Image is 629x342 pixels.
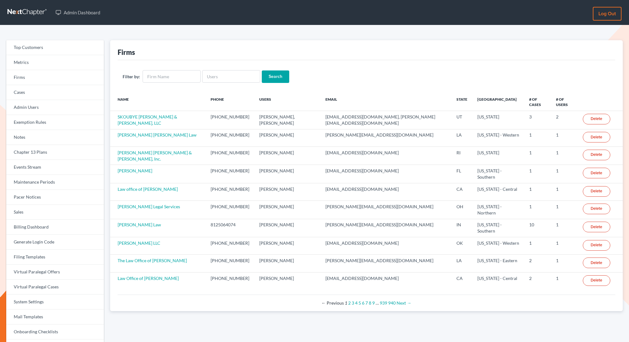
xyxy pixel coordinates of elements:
td: [EMAIL_ADDRESS][DOMAIN_NAME] [320,272,451,290]
a: Law office of [PERSON_NAME] [118,186,178,192]
a: Page 2 [348,300,351,306]
td: [EMAIL_ADDRESS][DOMAIN_NAME] [320,165,451,183]
td: [PERSON_NAME] [254,237,320,255]
a: Delete [583,114,610,124]
td: 1 [524,237,551,255]
td: [PERSON_NAME] [254,183,320,200]
th: [GEOGRAPHIC_DATA] [472,93,524,111]
td: 1 [551,165,578,183]
td: [US_STATE] - Central [472,183,524,200]
td: [PERSON_NAME] [254,165,320,183]
td: CA [451,183,472,200]
div: Firms [118,48,135,57]
td: LA [451,255,472,272]
td: [PHONE_NUMBER] [206,201,254,219]
td: 1 [524,165,551,183]
td: 1 [524,201,551,219]
td: 2 [551,111,578,129]
td: FL [451,165,472,183]
td: [PHONE_NUMBER] [206,183,254,200]
td: OK [451,237,472,255]
a: Delete [583,168,610,178]
td: [EMAIL_ADDRESS][DOMAIN_NAME], [PERSON_NAME][EMAIL_ADDRESS][DOMAIN_NAME] [320,111,451,129]
a: Delete [583,204,610,214]
td: 2 [524,272,551,290]
th: Users [254,93,320,111]
td: [PHONE_NUMBER] [206,272,254,290]
a: Page 4 [355,300,358,306]
td: IN [451,219,472,237]
td: 1 [551,201,578,219]
td: [PERSON_NAME][EMAIL_ADDRESS][DOMAIN_NAME] [320,201,451,219]
td: OH [451,201,472,219]
td: [PERSON_NAME] [254,201,320,219]
td: [US_STATE] - Southern [472,165,524,183]
td: [PHONE_NUMBER] [206,111,254,129]
span: Previous page [321,300,344,306]
a: Generate Login Code [6,235,104,250]
td: [PHONE_NUMBER] [206,237,254,255]
td: CA [451,272,472,290]
td: [US_STATE] - Southern [472,219,524,237]
td: [PERSON_NAME] [254,219,320,237]
div: Pagination [123,300,610,306]
td: [PERSON_NAME] [254,147,320,165]
td: [US_STATE] [472,147,524,165]
td: [PERSON_NAME] [254,129,320,147]
a: The Law Office of [PERSON_NAME] [118,258,187,263]
a: Chapter 13 Plans [6,145,104,160]
th: # of Cases [524,93,551,111]
a: Virtual Paralegal Cases [6,280,104,295]
span: … [376,300,379,306]
a: Delete [583,132,610,142]
a: Page 939 [380,300,387,306]
td: 1 [551,272,578,290]
td: 1 [551,237,578,255]
td: [EMAIL_ADDRESS][DOMAIN_NAME] [320,237,451,255]
a: [PERSON_NAME] [PERSON_NAME] & [PERSON_NAME], Inc. [118,150,192,161]
a: Law Office of [PERSON_NAME] [118,276,179,281]
td: [EMAIL_ADDRESS][DOMAIN_NAME] [320,147,451,165]
td: LA [451,129,472,147]
td: UT [451,111,472,129]
td: 10 [524,219,551,237]
a: Page 8 [369,300,371,306]
td: 1 [551,147,578,165]
a: Events Stream [6,160,104,175]
a: Page 9 [372,300,375,306]
a: Delete [583,222,610,232]
a: Delete [583,186,610,197]
td: 1 [551,183,578,200]
label: Filter by: [123,73,140,80]
a: SKOUBYE [PERSON_NAME] & [PERSON_NAME], LLC [118,114,177,126]
a: Page 6 [362,300,364,306]
td: RI [451,147,472,165]
a: Firms [6,70,104,85]
a: [PERSON_NAME] LLC [118,240,160,246]
td: 1 [524,147,551,165]
a: Virtual Paralegal Offers [6,265,104,280]
a: Billing Dashboard [6,220,104,235]
a: Delete [583,150,610,160]
a: Sales [6,205,104,220]
td: [US_STATE] - Western [472,237,524,255]
a: Cases [6,85,104,100]
a: Delete [583,240,610,251]
td: [PHONE_NUMBER] [206,147,254,165]
a: Mail Templates [6,310,104,325]
td: 2 [524,255,551,272]
a: [PERSON_NAME] Legal Services [118,204,180,209]
a: Page 7 [365,300,368,306]
a: Page 5 [358,300,361,306]
a: System Settings [6,295,104,310]
a: Notes [6,130,104,145]
a: Next page [397,300,411,306]
th: Phone [206,93,254,111]
td: [EMAIL_ADDRESS][DOMAIN_NAME] [320,183,451,200]
td: 1 [551,219,578,237]
td: [PHONE_NUMBER] [206,255,254,272]
td: [PERSON_NAME][EMAIL_ADDRESS][DOMAIN_NAME] [320,219,451,237]
a: Metrics [6,55,104,70]
a: [PERSON_NAME] [PERSON_NAME] Law [118,132,197,137]
a: Delete [583,258,610,268]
